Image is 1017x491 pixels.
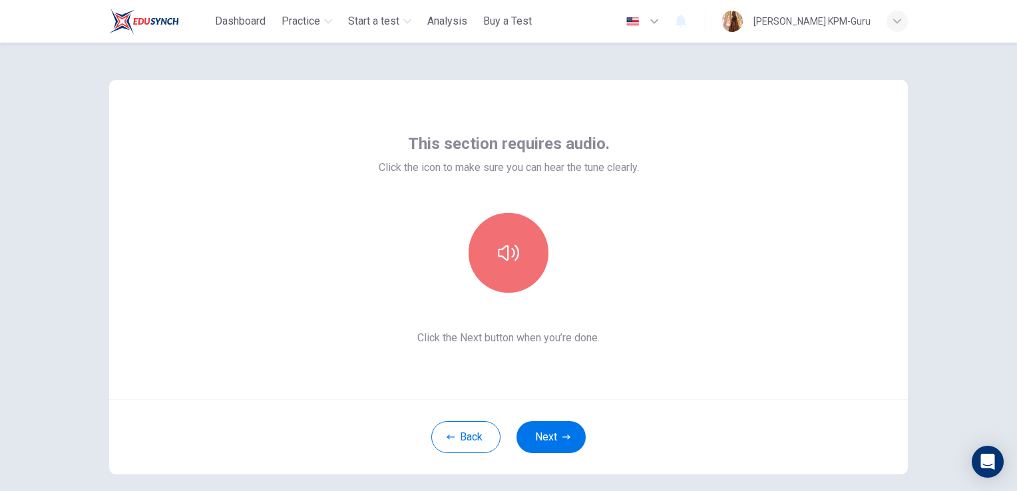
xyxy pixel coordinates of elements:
img: ELTC logo [109,8,179,35]
button: Analysis [422,9,473,33]
span: This section requires audio. [408,133,610,154]
button: Next [516,421,586,453]
span: Dashboard [215,13,266,29]
button: Start a test [343,9,417,33]
button: Back [431,421,501,453]
button: Dashboard [210,9,271,33]
a: ELTC logo [109,8,210,35]
span: Analysis [427,13,467,29]
div: Open Intercom Messenger [972,446,1004,478]
span: Buy a Test [483,13,532,29]
button: Practice [276,9,337,33]
span: Practice [282,13,320,29]
span: Click the Next button when you’re done. [379,330,639,346]
img: Profile picture [721,11,743,32]
button: Buy a Test [478,9,537,33]
span: Start a test [348,13,399,29]
span: Click the icon to make sure you can hear the tune clearly. [379,160,639,176]
div: [PERSON_NAME] KPM-Guru [753,13,871,29]
img: en [624,17,641,27]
